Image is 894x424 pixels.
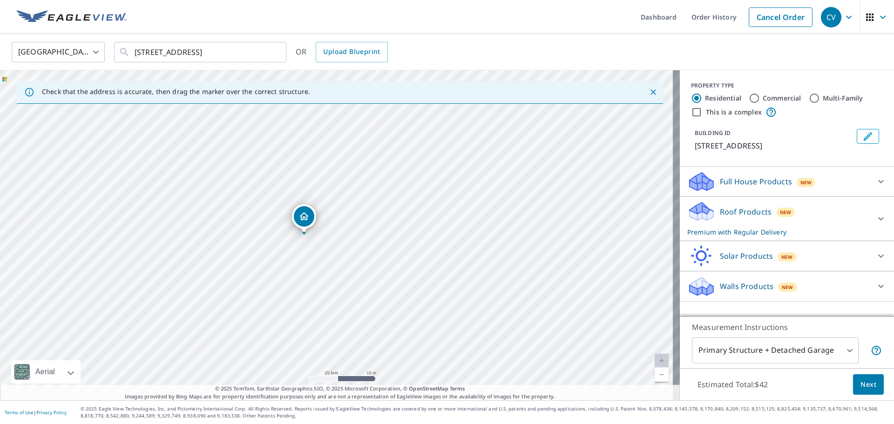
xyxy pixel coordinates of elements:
a: Cancel Order [749,7,813,27]
div: PROPERTY TYPE [691,81,883,90]
p: Full House Products [720,176,792,187]
a: Privacy Policy [36,409,67,416]
div: Aerial [33,360,58,384]
span: New [780,209,792,216]
div: Roof ProductsNewPremium with Regular Delivery [687,201,887,237]
input: Search by address or latitude-longitude [135,39,267,65]
p: Roof Products [720,206,772,217]
p: Measurement Instructions [692,322,882,333]
label: This is a complex [706,108,762,117]
p: Solar Products [720,250,773,262]
button: Edit building 1 [857,129,879,144]
p: Walls Products [720,281,773,292]
span: Your report will include the primary structure and a detached garage if one exists. [871,345,882,356]
a: Terms of Use [5,409,34,416]
span: © 2025 TomTom, Earthstar Geographics SIO, © 2025 Microsoft Corporation, © [215,385,465,393]
div: [GEOGRAPHIC_DATA] [12,39,105,65]
p: BUILDING ID [695,129,731,137]
span: Next [860,379,876,390]
a: Current Level 20, Zoom In Disabled [655,354,669,368]
p: © 2025 Eagle View Technologies, Inc. and Pictometry International Corp. All Rights Reserved. Repo... [81,405,889,419]
div: OR [296,42,388,62]
a: Upload Blueprint [316,42,387,62]
div: Full House ProductsNew [687,170,887,193]
div: Primary Structure + Detached Garage [692,337,859,363]
img: EV Logo [17,10,127,24]
button: Close [647,86,659,98]
div: CV [821,7,841,27]
p: Premium with Regular Delivery [687,227,870,237]
div: Solar ProductsNew [687,245,887,267]
span: New [781,253,793,261]
div: Walls ProductsNew [687,275,887,297]
a: Current Level 20, Zoom Out [655,368,669,382]
span: New [800,179,812,186]
label: Multi-Family [823,94,863,103]
a: Terms [450,385,465,392]
p: Estimated Total: $42 [690,374,775,395]
span: Upload Blueprint [323,46,380,58]
div: Dropped pin, building 1, Residential property, 436 Hill St Athens, GA 30601 [292,204,316,233]
p: Check that the address is accurate, then drag the marker over the correct structure. [42,87,310,96]
span: New [782,283,793,291]
button: Next [853,374,884,395]
label: Commercial [763,94,801,103]
div: Aerial [11,360,81,384]
p: | [5,410,67,415]
p: [STREET_ADDRESS] [695,140,853,151]
label: Residential [705,94,741,103]
a: OpenStreetMap [409,385,448,392]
